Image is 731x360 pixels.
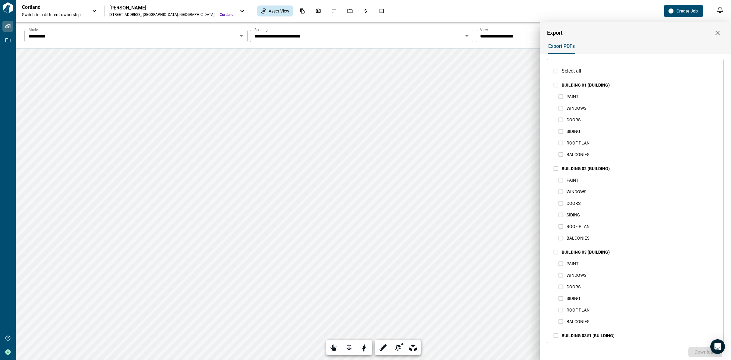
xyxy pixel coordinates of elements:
[562,83,610,87] span: BUILDING 01 (BUILDING)
[567,201,581,206] span: DOORS
[567,189,586,194] span: WINDOWS
[567,284,581,289] span: DOORS
[567,106,586,111] span: WINDOWS
[567,273,586,278] span: WINDOWS
[567,308,590,312] span: ROOF PLAN
[567,129,580,134] span: SIDING
[562,333,615,338] span: BUILDING 03#1 (BUILDING)
[567,141,590,145] span: ROOF PLAN
[562,250,610,255] span: BUILDING 03 (BUILDING)
[542,39,724,54] div: base tabs
[567,117,581,122] span: DOORS
[567,178,578,183] span: PAINT
[567,261,578,266] span: PAINT
[567,94,578,99] span: PAINT
[547,30,563,36] span: Export
[710,339,725,354] div: Open Intercom Messenger
[548,43,575,49] span: Export PDFs
[562,166,610,171] span: BUILDING 02 (BUILDING)
[562,67,581,75] span: Select all
[567,319,589,324] span: BALCONIES
[567,224,590,229] span: ROOF PLAN
[567,236,589,241] span: BALCONIES
[567,152,589,157] span: BALCONIES
[567,296,580,301] span: SIDING
[567,212,580,217] span: SIDING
